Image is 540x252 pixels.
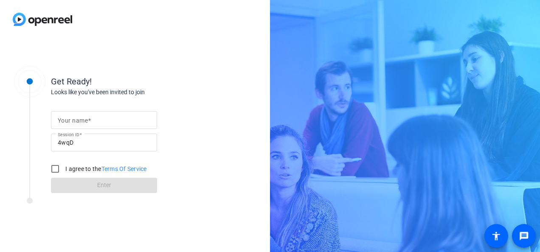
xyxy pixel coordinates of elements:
mat-label: Your name [58,117,88,124]
mat-label: Session ID [58,132,79,137]
mat-icon: accessibility [491,231,501,241]
div: Looks like you've been invited to join [51,88,221,97]
a: Terms Of Service [101,165,147,172]
mat-icon: message [519,231,529,241]
div: Get Ready! [51,75,221,88]
label: I agree to the [64,165,147,173]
